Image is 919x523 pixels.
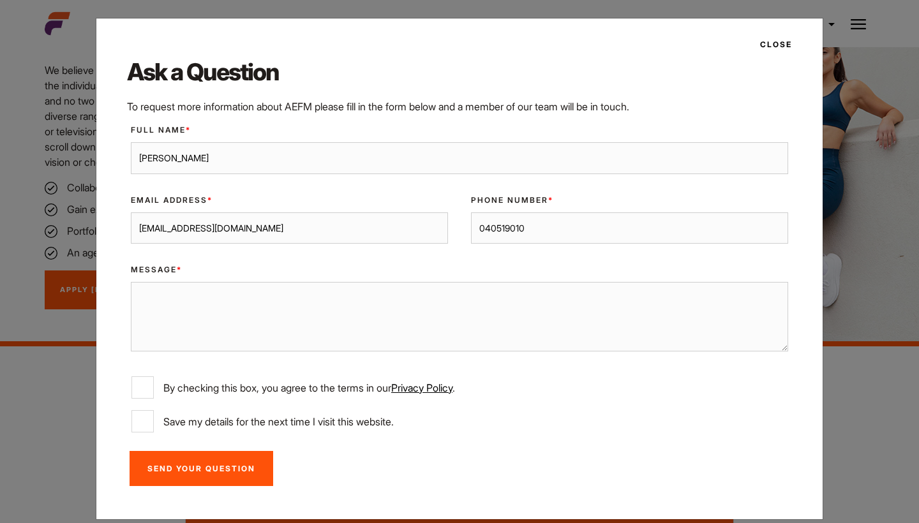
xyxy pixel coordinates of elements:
[131,376,788,399] label: By checking this box, you agree to the terms in our .
[127,55,792,89] h2: Ask a Question
[391,381,452,394] a: Privacy Policy
[471,195,788,206] label: Phone Number
[131,264,788,276] label: Message
[131,410,788,432] label: Save my details for the next time I visit this website.
[127,99,792,114] p: To request more information about AEFM please fill in the form below and a member of our team wil...
[131,124,788,136] label: Full Name
[131,376,154,399] input: By checking this box, you agree to the terms in ourPrivacy Policy.
[752,34,792,55] button: Close
[130,451,273,486] input: Send Your Question
[131,410,154,432] input: Save my details for the next time I visit this website.
[131,195,448,206] label: Email Address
